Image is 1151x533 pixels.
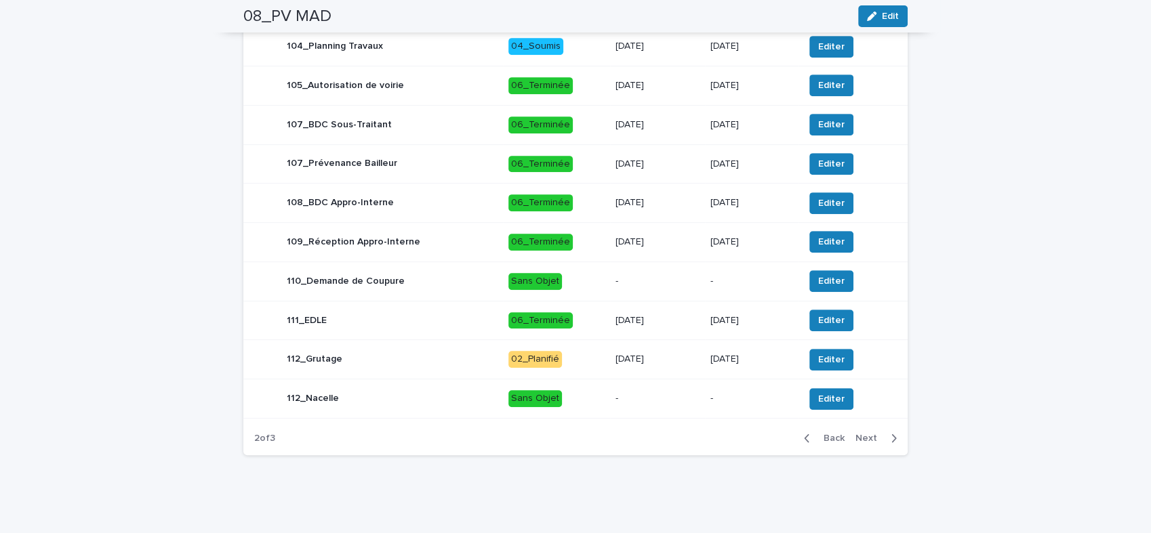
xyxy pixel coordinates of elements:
tr: 109_Réception Appro-Interne06_Terminée[DATE][DATE]Editer [243,223,908,262]
p: [DATE] [710,197,793,209]
p: [DATE] [710,119,793,131]
p: [DATE] [615,41,700,52]
p: [DATE] [710,236,793,248]
p: [DATE] [615,158,700,170]
span: Editer [818,353,845,366]
tr: 111_EDLE06_Terminée[DATE][DATE]Editer [243,301,908,340]
div: 06_Terminée [508,77,573,94]
p: 109_Réception Appro-Interne [287,236,420,248]
p: 110_Demande de Coupure [287,276,405,287]
p: 112_Nacelle [287,393,339,404]
div: 02_Planifié [508,351,562,368]
p: 111_EDLE [287,315,327,326]
div: 06_Terminée [508,234,573,251]
button: Editer [809,74,853,96]
tr: 105_Autorisation de voirie06_Terminée[DATE][DATE]Editer [243,66,908,105]
p: 107_BDC Sous-Traitant [287,119,392,131]
span: Editer [818,196,845,210]
button: Editer [809,270,853,292]
p: [DATE] [710,80,793,91]
div: 06_Terminée [508,156,573,173]
span: Editer [818,79,845,92]
p: 2 of 3 [243,422,286,455]
p: [DATE] [710,158,793,170]
span: Next [855,433,885,443]
p: [DATE] [615,197,700,209]
button: Editer [809,114,853,135]
p: [DATE] [615,236,700,248]
tr: 112_NacelleSans Objet--Editer [243,379,908,419]
span: Editer [818,314,845,327]
div: 06_Terminée [508,194,573,211]
button: Editer [809,388,853,410]
div: 06_Terminée [508,116,573,133]
tr: 107_Prévenance Bailleur06_Terminée[DATE][DATE]Editer [243,144,908,184]
tr: 107_BDC Sous-Traitant06_Terminée[DATE][DATE]Editer [243,105,908,144]
p: 105_Autorisation de voirie [287,80,404,91]
span: Edit [882,12,899,21]
button: Next [850,432,908,444]
p: [DATE] [710,315,793,326]
div: 06_Terminée [508,312,573,329]
p: [DATE] [615,119,700,131]
tr: 112_Grutage02_Planifié[DATE][DATE]Editer [243,340,908,379]
span: Editer [818,392,845,406]
button: Editer [809,231,853,253]
p: - [710,393,793,404]
p: - [710,276,793,287]
span: Editer [818,274,845,288]
p: 104_Planning Travaux [287,41,383,52]
tr: 104_Planning Travaux04_Soumis[DATE][DATE]Editer [243,27,908,66]
p: 108_BDC Appro-Interne [287,197,394,209]
p: [DATE] [615,80,700,91]
span: Back [815,433,845,443]
button: Editer [809,153,853,175]
p: [DATE] [615,315,700,326]
button: Back [793,432,850,444]
p: [DATE] [710,354,793,365]
tr: 108_BDC Appro-Interne06_Terminée[DATE][DATE]Editer [243,184,908,223]
p: [DATE] [615,354,700,365]
p: - [615,276,700,287]
div: Sans Objet [508,390,562,407]
span: Editer [818,235,845,249]
h2: 08_PV MAD [243,7,331,26]
p: 112_Grutage [287,354,342,365]
button: Edit [858,5,908,27]
p: - [615,393,700,404]
button: Editer [809,349,853,370]
span: Editer [818,118,845,131]
span: Editer [818,157,845,171]
div: Sans Objet [508,273,562,290]
button: Editer [809,192,853,214]
button: Editer [809,310,853,331]
p: [DATE] [710,41,793,52]
button: Editer [809,36,853,58]
div: 04_Soumis [508,38,563,55]
p: 107_Prévenance Bailleur [287,158,397,169]
tr: 110_Demande de CoupureSans Objet--Editer [243,261,908,301]
span: Editer [818,40,845,54]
